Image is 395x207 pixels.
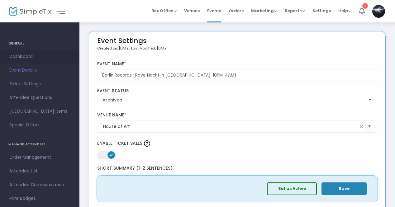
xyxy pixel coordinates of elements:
div: 1 [362,3,368,9]
span: Ticket Settings [9,80,70,88]
span: [GEOGRAPHIC_DATA] Items [9,107,70,115]
span: Special Offers [9,121,70,129]
p: Created on: [DATE] [97,46,168,51]
span: ON [110,153,113,156]
span: Dashboard [9,53,70,61]
h4: GENERAL [8,37,71,50]
button: Select [365,120,374,133]
span: Short Summary (1-2 Sentences) [97,165,173,171]
h4: MANAGE ATTENDEES [8,138,71,151]
img: question-mark [144,140,150,147]
span: Archived [102,97,364,103]
button: Select [366,94,374,106]
span: Orders [229,3,244,19]
span: Box Office [151,8,177,14]
span: , Last Modified: [DATE] [130,46,168,51]
span: Event Details [9,66,70,74]
button: Set as Active [267,182,317,195]
span: Attendee Communication [9,181,70,189]
label: Event Status [97,88,378,94]
span: Attendee Questions [9,94,70,102]
span: Settings [312,3,331,19]
span: Venues [184,3,200,19]
input: Enter Event Name [97,69,378,82]
div: Event Settings [97,35,168,53]
span: Help [338,8,351,14]
span: Print Badges [9,195,70,203]
span: Reports [285,8,305,14]
button: Save [321,182,367,195]
span: Order Management [9,153,70,162]
span: Events [207,3,221,19]
label: Enable Ticket Sales [97,139,378,148]
label: Event Name [97,61,378,67]
input: Select Venue [103,123,358,130]
span: Attendee List [9,167,70,175]
label: Venue Name [97,112,378,118]
span: Marketing [251,8,277,14]
span: clear [358,123,365,130]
